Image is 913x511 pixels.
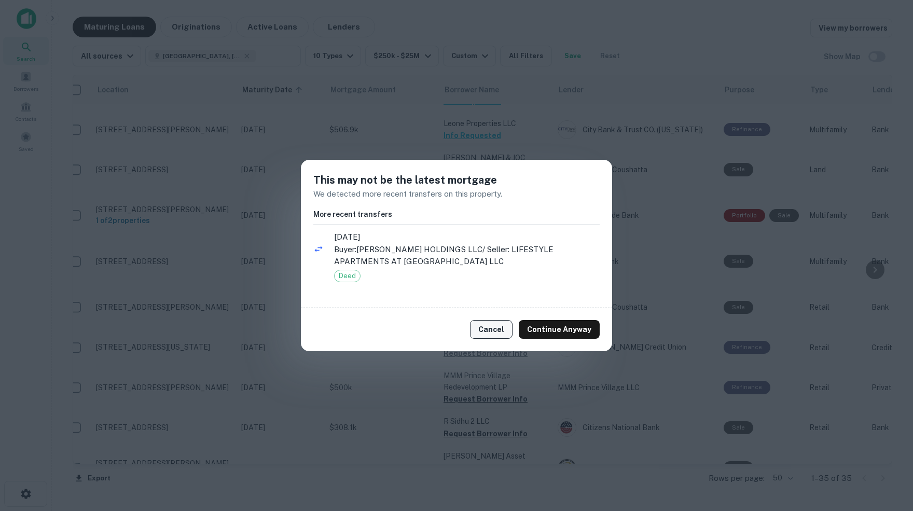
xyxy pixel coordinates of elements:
iframe: Chat Widget [861,428,913,478]
button: Continue Anyway [519,320,600,339]
button: Cancel [470,320,513,339]
p: Buyer: [PERSON_NAME] HOLDINGS LLC / Seller: LIFESTYLE APARTMENTS AT [GEOGRAPHIC_DATA] LLC [334,243,600,268]
h6: More recent transfers [313,209,600,220]
h5: This may not be the latest mortgage [313,172,600,188]
p: We detected more recent transfers on this property. [313,188,600,200]
span: Deed [335,271,360,281]
span: [DATE] [334,231,600,243]
div: Deed [334,270,361,282]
